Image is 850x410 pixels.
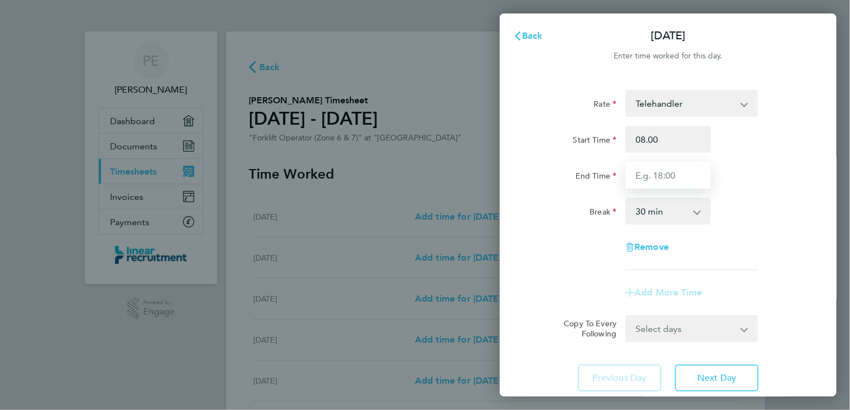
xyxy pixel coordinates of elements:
[589,207,616,220] label: Break
[522,30,543,41] span: Back
[675,365,758,391] button: Next Day
[625,243,669,252] button: Remove
[575,171,616,184] label: End Time
[502,25,554,47] button: Back
[697,372,736,384] span: Next Day
[593,99,616,112] label: Rate
[651,28,686,44] p: [DATE]
[625,126,711,153] input: E.g. 08:00
[634,242,669,252] span: Remove
[555,318,616,339] label: Copy To Every Following
[625,162,711,189] input: E.g. 18:00
[500,49,837,63] div: Enter time worked for this day.
[573,135,616,148] label: Start Time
